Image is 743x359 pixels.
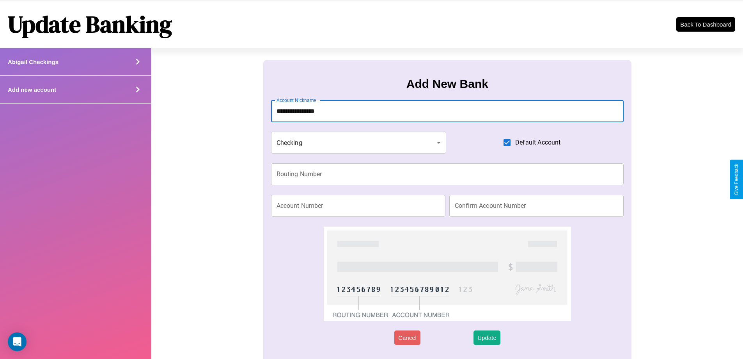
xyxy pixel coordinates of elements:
div: Give Feedback [734,164,739,195]
button: Back To Dashboard [676,17,735,32]
label: Account Nickname [277,97,316,104]
h3: Add New Bank [406,77,488,91]
button: Update [473,330,500,345]
button: Cancel [394,330,420,345]
h1: Update Banking [8,8,172,40]
div: Checking [271,132,447,154]
span: Default Account [515,138,560,147]
img: check [324,227,571,321]
h4: Abigail Checkings [8,59,59,65]
div: Open Intercom Messenger [8,332,27,351]
h4: Add new account [8,86,56,93]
